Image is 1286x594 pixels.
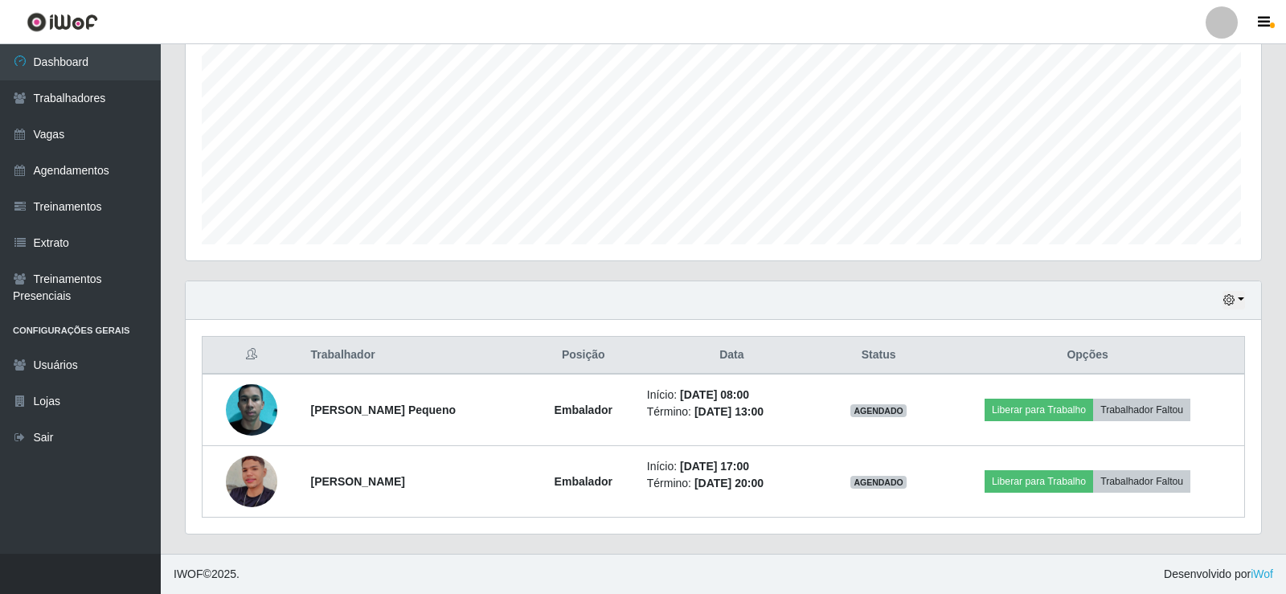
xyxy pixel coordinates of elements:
li: Início: [647,458,817,475]
a: iWof [1251,567,1273,580]
th: Trabalhador [301,337,530,375]
strong: [PERSON_NAME] Pequeno [311,404,456,416]
span: AGENDADO [850,476,907,489]
strong: Embalador [555,475,612,488]
span: © 2025 . [174,566,240,583]
th: Status [826,337,931,375]
time: [DATE] 08:00 [680,388,749,401]
time: [DATE] 13:00 [694,405,764,418]
button: Liberar para Trabalho [985,470,1093,493]
button: Trabalhador Faltou [1093,399,1190,421]
time: [DATE] 20:00 [694,477,764,490]
time: [DATE] 17:00 [680,460,749,473]
strong: Embalador [555,404,612,416]
li: Início: [647,387,817,404]
li: Término: [647,404,817,420]
th: Posição [530,337,637,375]
span: AGENDADO [850,404,907,417]
img: CoreUI Logo [27,12,98,32]
span: IWOF [174,567,203,580]
button: Trabalhador Faltou [1093,470,1190,493]
th: Data [637,337,826,375]
li: Término: [647,475,817,492]
strong: [PERSON_NAME] [311,475,405,488]
span: Desenvolvido por [1164,566,1273,583]
img: 1747390196985.jpeg [226,353,277,467]
button: Liberar para Trabalho [985,399,1093,421]
img: 1718585107939.jpeg [226,436,277,527]
th: Opções [931,337,1244,375]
